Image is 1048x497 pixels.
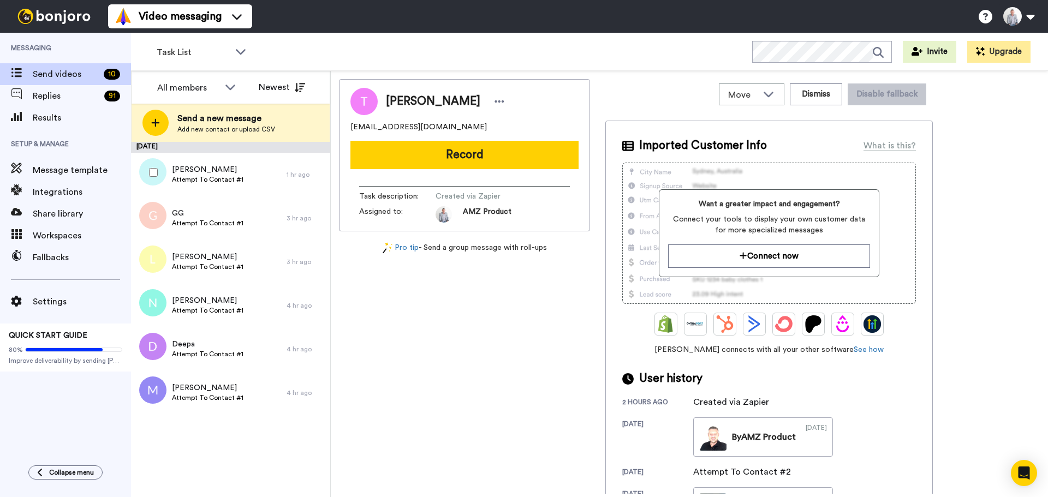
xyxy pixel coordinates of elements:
span: Connect your tools to display your own customer data for more specialized messages [668,214,870,236]
a: ByAMZ Product[DATE] [693,417,833,457]
span: 80% [9,345,23,354]
button: Invite [903,41,956,63]
span: GG [172,208,243,219]
span: User history [639,370,702,387]
a: See how [854,346,884,354]
span: Send a new message [177,112,275,125]
button: Newest [251,76,313,98]
span: Move [728,88,758,101]
img: Ontraport [687,315,704,333]
img: Hubspot [716,315,734,333]
span: Send videos [33,68,99,81]
span: Attempt To Contact #1 [172,219,243,227]
div: Open Intercom Messenger [1011,460,1037,486]
img: g.png [139,202,166,229]
span: Attempt To Contact #1 [172,393,243,402]
img: GoHighLevel [864,315,881,333]
span: Share library [33,207,131,220]
button: Record [350,141,579,169]
img: ConvertKit [775,315,793,333]
img: vm-color.svg [115,8,132,25]
span: Assigned to: [359,206,436,223]
span: Attempt To Contact #1 [172,262,243,271]
span: Task description : [359,191,436,202]
span: Message template [33,164,131,177]
span: Workspaces [33,229,131,242]
button: Collapse menu [28,465,103,480]
span: Settings [33,295,131,308]
span: [EMAIL_ADDRESS][DOMAIN_NAME] [350,122,487,133]
div: [DATE] [622,420,693,457]
a: Pro tip [383,242,419,254]
button: Disable fallback [848,83,926,105]
div: 2 hours ago [622,398,693,409]
span: Created via Zapier [436,191,539,202]
span: Want a greater impact and engagement? [668,199,870,209]
img: Patreon [805,315,822,333]
div: 4 hr ago [287,345,325,354]
div: By AMZ Product [732,430,796,444]
div: - Send a group message with roll-ups [339,242,590,254]
span: [PERSON_NAME] [172,295,243,306]
span: Video messaging [139,9,222,24]
span: [PERSON_NAME] [172,382,243,393]
div: 3 hr ago [287,214,325,223]
img: d.png [139,333,166,360]
div: What is this? [864,139,916,152]
span: Results [33,111,131,124]
img: Image of Tanya [350,88,378,115]
span: Attempt To Contact #1 [172,350,243,358]
div: All members [157,81,219,94]
div: 4 hr ago [287,301,325,310]
div: [DATE] [622,468,693,478]
img: magic-wand.svg [383,242,392,254]
div: 3 hr ago [287,258,325,266]
span: [PERSON_NAME] [172,164,243,175]
span: Collapse menu [49,468,94,477]
img: Shopify [657,315,675,333]
div: 91 [104,91,120,101]
div: Created via Zapier [693,396,769,409]
span: Improve deliverability by sending [PERSON_NAME]’s from your own email [9,356,122,365]
img: n.png [139,289,166,316]
img: ActiveCampaign [746,315,763,333]
button: Dismiss [790,83,842,105]
span: [PERSON_NAME] connects with all your other software [622,344,916,355]
div: [DATE] [131,142,330,153]
div: Attempt To Contact #2 [693,465,791,478]
span: Task List [157,46,230,59]
span: QUICK START GUIDE [9,332,87,339]
div: 4 hr ago [287,388,325,397]
span: Deepa [172,339,243,350]
img: 0c7be819-cb90-4fe4-b844-3639e4b630b0-1684457197.jpg [436,206,452,223]
img: l.png [139,245,166,273]
span: Imported Customer Info [639,137,767,154]
img: Drip [834,315,851,333]
div: 10 [104,69,120,80]
span: Attempt To Contact #1 [172,306,243,315]
div: 1 hr ago [287,170,325,179]
img: 340e43f6-bd2c-465e-8862-412f1472eb5e-thumb.jpg [699,423,727,451]
span: Add new contact or upload CSV [177,125,275,134]
span: Attempt To Contact #1 [172,175,243,184]
span: [PERSON_NAME] [386,93,480,110]
button: Upgrade [967,41,1031,63]
span: Replies [33,89,100,103]
div: [DATE] [806,423,827,451]
span: [PERSON_NAME] [172,252,243,262]
span: Integrations [33,185,131,199]
button: Connect now [668,244,870,268]
span: AMZ Product [463,206,511,223]
img: bj-logo-header-white.svg [13,9,95,24]
span: Fallbacks [33,251,131,264]
img: m.png [139,376,166,404]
